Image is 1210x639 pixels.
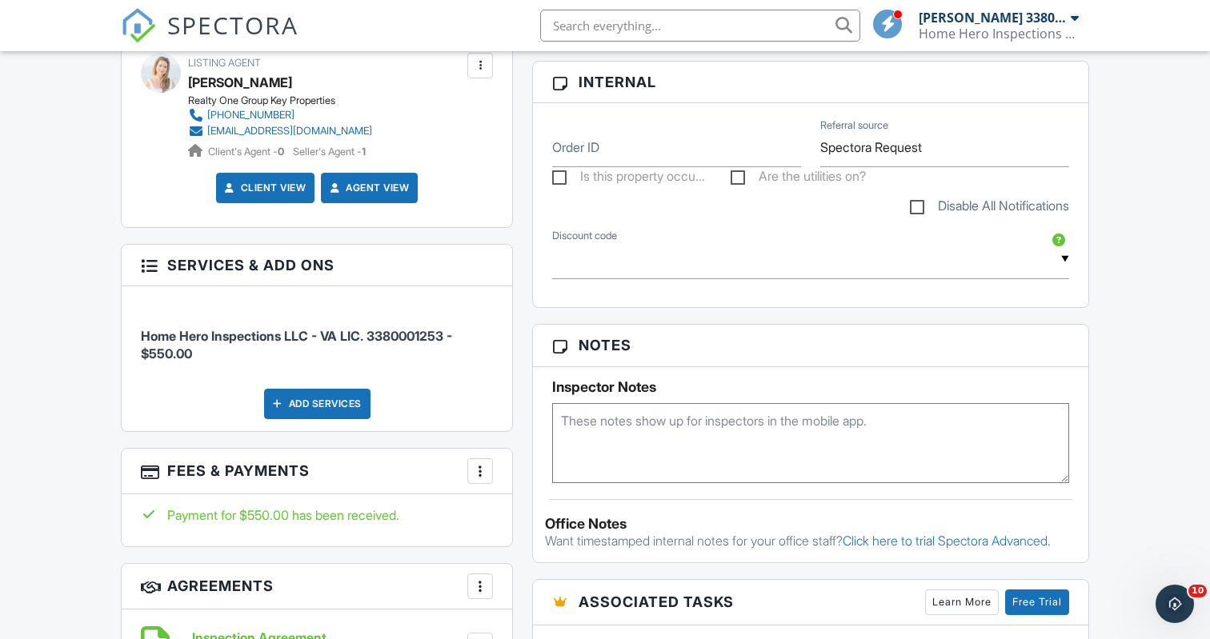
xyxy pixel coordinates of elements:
div: Payment for $550.00 has been received. [141,506,493,524]
div: Home Hero Inspections LLC - VA LIC. 3380001253 [919,26,1079,42]
label: Discount code [552,229,617,243]
a: Learn More [925,589,999,615]
span: Home Hero Inspections LLC - VA LIC. 3380001253 - $550.00 [141,328,452,361]
h3: Notes [533,325,1088,366]
label: Order ID [552,138,599,156]
div: [PHONE_NUMBER] [207,109,294,122]
a: [PERSON_NAME] [188,70,292,94]
a: Client View [222,180,307,196]
a: Free Trial [1005,589,1069,615]
span: SPECTORA [167,8,298,42]
span: Client's Agent - [208,146,286,158]
h3: Services & Add ons [122,245,512,286]
label: Is this property occupied? [552,169,705,189]
label: Are the utilities on? [731,169,866,189]
h5: Inspector Notes [552,379,1069,395]
div: [PERSON_NAME] 3380001253 [919,10,1067,26]
a: [EMAIL_ADDRESS][DOMAIN_NAME] [188,123,372,139]
span: Seller's Agent - [293,146,366,158]
div: Add Services [264,389,371,419]
li: Manual fee: Home Hero Inspections LLC - VA LIC. 3380001253 [141,298,493,376]
strong: 0 [278,146,284,158]
span: 10 [1188,585,1207,597]
a: Agent View [327,180,409,196]
p: Want timestamped internal notes for your office staff? [545,532,1076,549]
div: Office Notes [545,516,1076,532]
label: Disable All Notifications [910,198,1069,218]
h3: Internal [533,62,1088,103]
div: [EMAIL_ADDRESS][DOMAIN_NAME] [207,125,372,138]
h3: Agreements [122,564,512,609]
a: [PHONE_NUMBER] [188,107,372,123]
iframe: Intercom live chat [1156,585,1194,623]
h3: Fees & Payments [122,449,512,494]
label: Referral source [820,118,888,133]
input: Search everything... [540,10,860,42]
span: Listing Agent [188,57,261,69]
span: Associated Tasks [579,591,734,613]
div: Realty One Group Key Properties [188,94,385,107]
a: Click here to trial Spectora Advanced. [843,533,1051,549]
a: SPECTORA [121,22,298,55]
strong: 1 [362,146,366,158]
img: The Best Home Inspection Software - Spectora [121,8,156,43]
